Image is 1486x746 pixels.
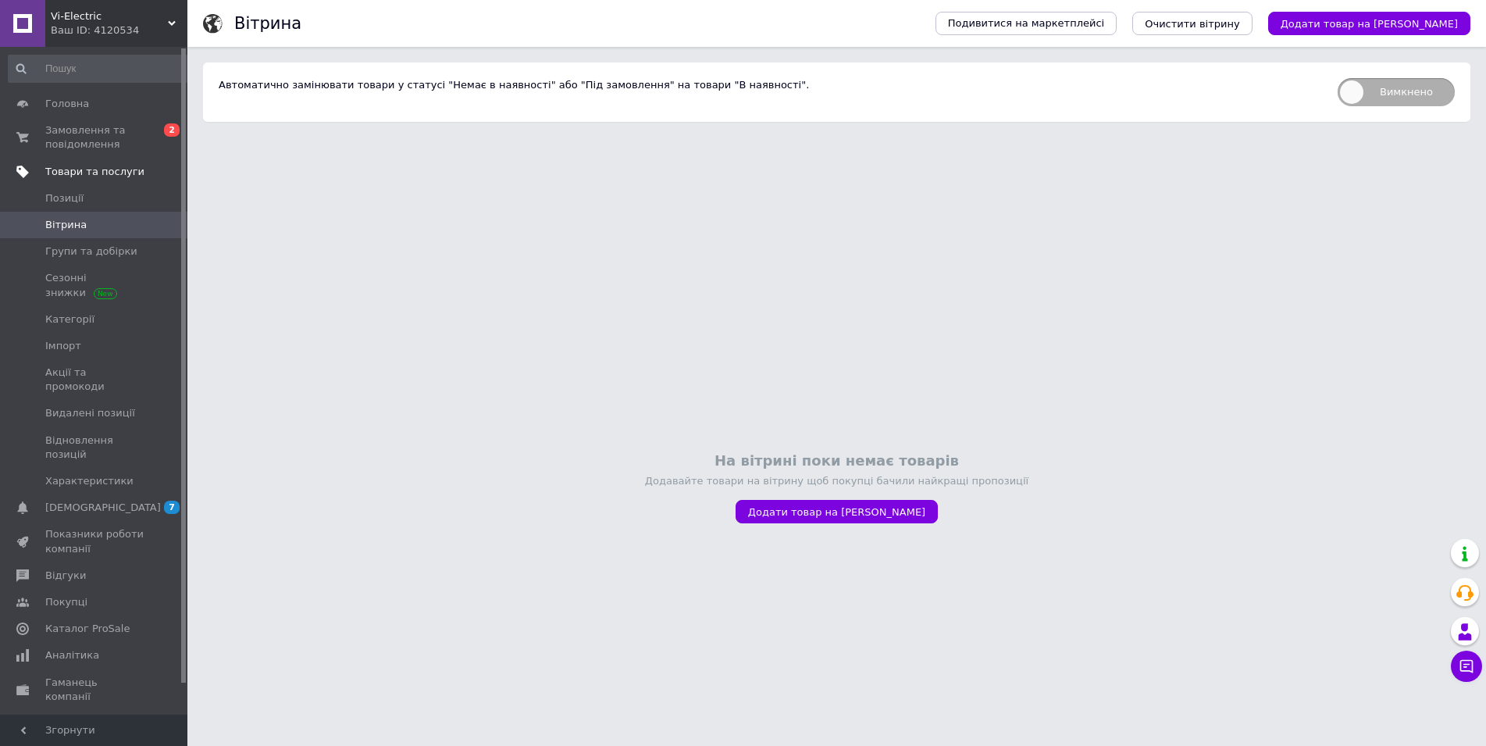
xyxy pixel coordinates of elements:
h1: Вітрина [234,14,301,33]
span: Покупці [45,595,87,609]
span: Замовлення та повідомлення [45,123,144,152]
span: Відгуки [45,569,86,583]
div: На вітрині поки немає товарів [195,451,1478,470]
div: Додавайте товари на вітрину щоб покупці бачили найкращі пропозиції [195,474,1478,488]
button: Додати товар на [PERSON_NAME] [1268,12,1470,35]
input: Пошук [8,55,193,83]
a: Подивитися на маркетплейсі [935,12,1117,35]
span: Автоматично замінювати товари у статусі "Немає в наявності" або "Під замовлення" на товари "В ная... [219,79,809,91]
span: Подивитися на маркетплейсі [948,16,1104,30]
span: Вимкнено [1338,78,1455,106]
span: 7 [164,501,180,514]
span: Vi-Electric [51,9,168,23]
button: Чат з покупцем [1451,651,1482,682]
button: Очистити вітрину [1132,12,1252,35]
button: Додати товар на [PERSON_NAME] [736,500,938,523]
span: Головна [45,97,89,111]
span: Позиції [45,191,84,205]
span: Категорії [45,312,94,327]
div: Ваш ID: 4120534 [51,23,187,37]
span: Додати товар на [PERSON_NAME] [1281,18,1458,30]
span: [DEMOGRAPHIC_DATA] [45,501,161,515]
span: Видалені позиції [45,406,135,420]
span: Очистити вітрину [1145,18,1239,30]
span: Вітрина [45,218,87,232]
span: Імпорт [45,339,81,353]
span: Гаманець компанії [45,676,144,704]
span: Відновлення позицій [45,434,144,462]
span: Сезонні знижки [45,271,144,299]
span: Каталог ProSale [45,622,130,636]
span: 2 [164,123,180,137]
span: Акції та промокоди [45,366,144,394]
span: Товари та послуги [45,165,144,179]
span: Додати товар на [PERSON_NAME] [748,506,925,518]
span: Показники роботи компанії [45,527,144,555]
span: Аналітика [45,648,99,662]
span: Характеристики [45,474,134,488]
span: Групи та добірки [45,245,137,259]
